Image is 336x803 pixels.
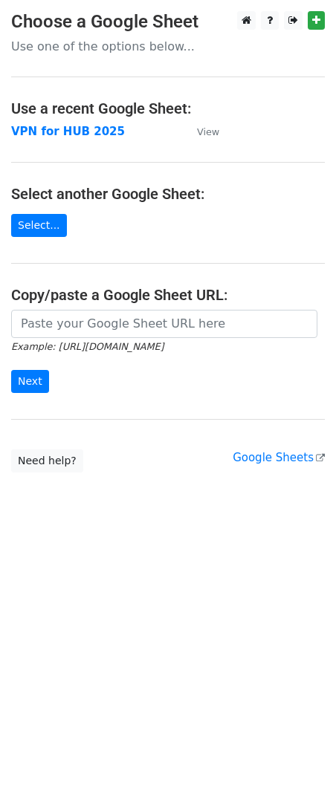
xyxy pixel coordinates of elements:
input: Paste your Google Sheet URL here [11,310,317,338]
a: Select... [11,214,67,237]
a: Google Sheets [233,451,325,464]
h3: Choose a Google Sheet [11,11,325,33]
small: Example: [URL][DOMAIN_NAME] [11,341,164,352]
small: View [197,126,219,137]
a: VPN for HUB 2025 [11,125,125,138]
p: Use one of the options below... [11,39,325,54]
h4: Select another Google Sheet: [11,185,325,203]
input: Next [11,370,49,393]
h4: Copy/paste a Google Sheet URL: [11,286,325,304]
h4: Use a recent Google Sheet: [11,100,325,117]
a: Need help? [11,449,83,472]
a: View [182,125,219,138]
